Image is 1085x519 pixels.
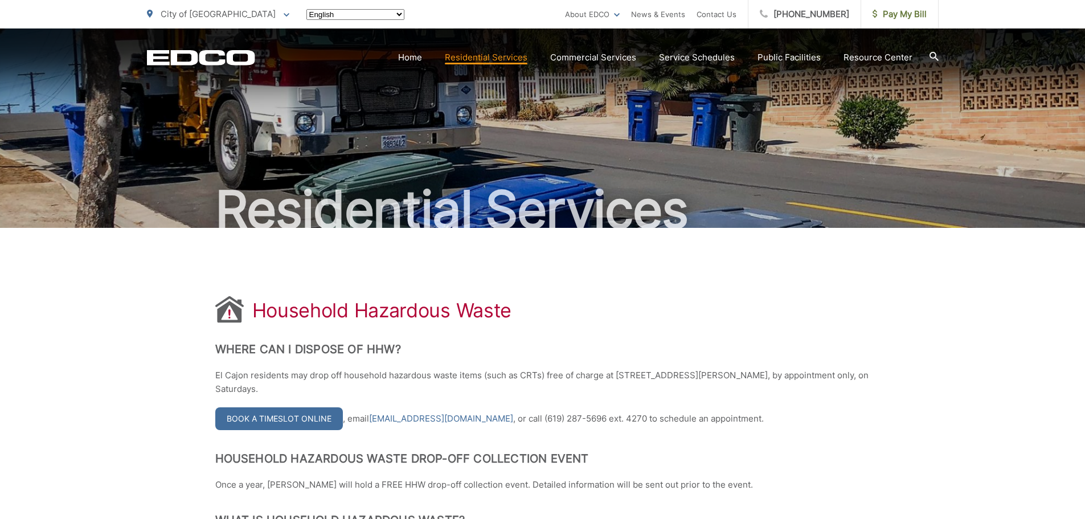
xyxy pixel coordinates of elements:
span: City of [GEOGRAPHIC_DATA] [161,9,276,19]
a: EDCD logo. Return to the homepage. [147,50,255,66]
a: Service Schedules [659,51,735,64]
p: El Cajon residents may drop off household hazardous waste items (such as CRTs) free of charge at ... [215,369,870,396]
p: , email , or call (619) 287-5696 ext. 4270 to schedule an appointment. [215,407,870,430]
p: Once a year, [PERSON_NAME] will hold a FREE HHW drop-off collection event. Detailed information w... [215,478,870,492]
a: Contact Us [697,7,736,21]
a: [EMAIL_ADDRESS][DOMAIN_NAME] [369,412,513,426]
a: About EDCO [565,7,620,21]
a: Book a Timeslot Online [215,407,343,430]
a: Resource Center [844,51,912,64]
h2: Household Hazardous Waste Drop-Off Collection Event [215,452,870,465]
a: Commercial Services [550,51,636,64]
h1: Household Hazardous Waste [252,299,512,322]
a: Residential Services [445,51,527,64]
a: Public Facilities [758,51,821,64]
a: Home [398,51,422,64]
select: Select a language [306,9,404,20]
span: Pay My Bill [873,7,927,21]
h2: Residential Services [147,181,939,238]
h2: Where Can I Dispose of HHW? [215,342,870,356]
a: News & Events [631,7,685,21]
